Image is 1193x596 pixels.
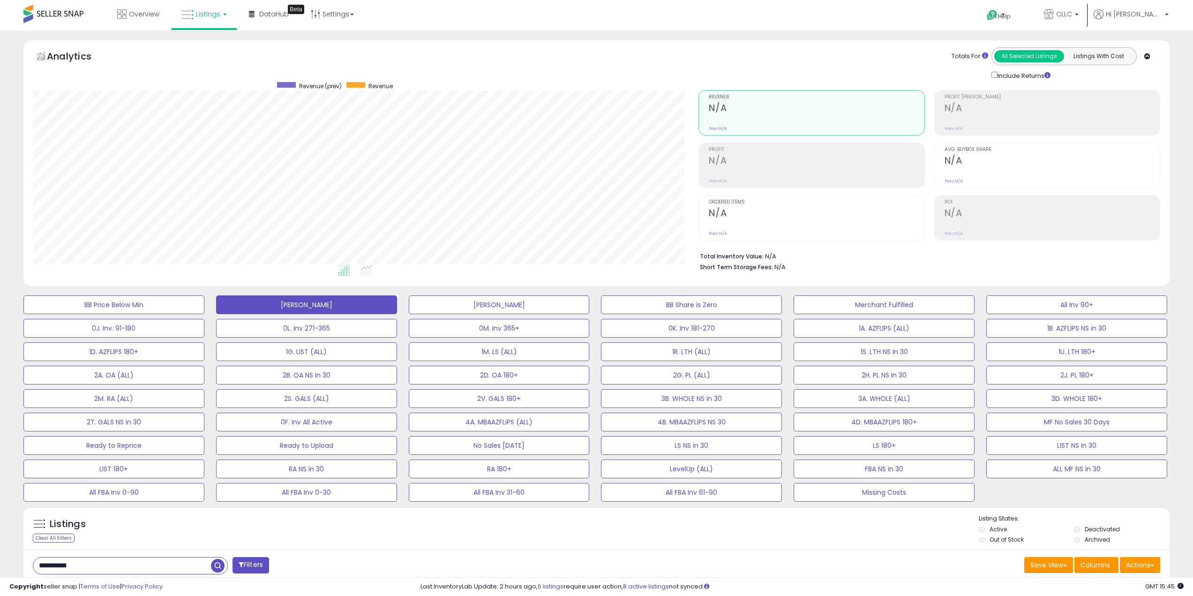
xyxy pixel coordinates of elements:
[623,582,669,591] a: 8 active listings
[945,155,1160,168] h2: N/A
[23,460,204,478] button: LIST 180+
[288,5,304,14] div: Tooltip anchor
[216,389,397,408] button: 2S. GALS (ALL)
[774,263,786,272] span: N/A
[1085,536,1110,543] label: Archived
[945,147,1160,152] span: Avg. Buybox Share
[700,250,1153,261] li: N/A
[979,2,1029,30] a: Help
[601,295,782,314] button: BB Share is Zero
[700,263,773,271] b: Short Term Storage Fees:
[601,413,782,431] button: 4B. MBAAZFLIPS NS 30
[216,295,397,314] button: [PERSON_NAME]
[945,95,1160,100] span: Profit [PERSON_NAME]
[945,178,963,184] small: Prev: N/A
[23,436,204,455] button: Ready to Reprice
[986,413,1167,431] button: MF No Sales 30 Days
[601,366,782,385] button: 2G. PL (ALL)
[9,582,163,591] div: seller snap | |
[23,319,204,338] button: 0J. Inv. 91-180
[368,82,393,90] span: Revenue
[986,9,998,21] i: Get Help
[601,483,782,502] button: All FBA Inv 61-90
[233,557,269,573] button: Filters
[601,319,782,338] button: 0K. Inv 181-270
[409,295,590,314] button: [PERSON_NAME]
[1120,557,1160,573] button: Actions
[601,342,782,361] button: 1R. LTH (ALL)
[409,436,590,455] button: No Sales [DATE]
[121,582,163,591] a: Privacy Policy
[986,389,1167,408] button: 3D. WHOLE 180+
[986,366,1167,385] button: 2J. PL 180+
[945,231,963,236] small: Prev: N/A
[794,460,975,478] button: FBA NS in 30
[216,460,397,478] button: RA NS in 30
[945,208,1160,220] h2: N/A
[952,52,988,61] div: Totals For
[9,582,44,591] strong: Copyright
[601,436,782,455] button: LS NS in 30
[409,413,590,431] button: 4A. MBAAZFLIPS (ALL)
[409,319,590,338] button: 0M. Inv 365+
[33,534,75,543] div: Clear All Filters
[409,366,590,385] button: 2D. OA 180+
[23,389,204,408] button: 2M. RA (ALL)
[709,200,924,205] span: Ordered Items
[216,366,397,385] button: 2B. OA NS in 30
[50,518,86,531] h5: Listings
[23,483,204,502] button: All FBA Inv 0-90
[990,536,1024,543] label: Out of Stock
[1145,582,1184,591] span: 2025-09-12 15:45 GMT
[794,342,975,361] button: 1S. LTH NS in 30
[23,295,204,314] button: BB Price Below Min
[986,460,1167,478] button: ALL MF NS in 30
[23,413,204,431] button: 2T. GALS NS in 30
[259,9,289,19] span: DataHub
[794,319,975,338] button: 1A. AZFLIPS (ALL)
[709,95,924,100] span: Revenue
[794,413,975,431] button: 4D. MBAAZFLIPS 180+
[216,483,397,502] button: All FBA Inv 0-30
[986,319,1167,338] button: 1B. AZFLIPS NS in 30
[409,483,590,502] button: All FBA Inv 31-60
[709,155,924,168] h2: N/A
[709,103,924,115] h2: N/A
[1056,9,1072,19] span: CLLC
[998,12,1011,20] span: Help
[709,231,727,236] small: Prev: N/A
[1085,525,1120,533] label: Deactivated
[1024,557,1073,573] button: Save View
[601,389,782,408] button: 3B. WHOLE NS in 30
[709,147,924,152] span: Profit
[794,436,975,455] button: LS 180+
[23,366,204,385] button: 2A. OA (ALL)
[538,582,563,591] a: 6 listings
[945,126,963,131] small: Prev: N/A
[409,389,590,408] button: 2V. GALS 180+
[409,342,590,361] button: 1M. LS (ALL)
[794,366,975,385] button: 2H. PL NS in 30
[129,9,159,19] span: Overview
[1094,9,1169,30] a: Hi [PERSON_NAME]
[700,252,764,260] b: Total Inventory Value:
[1064,50,1133,62] button: Listings With Cost
[1080,560,1110,570] span: Columns
[979,514,1170,523] p: Listing States:
[990,525,1007,533] label: Active
[794,295,975,314] button: Merchant Fulfilled
[709,178,727,184] small: Prev: N/A
[216,342,397,361] button: 1G. LIST (ALL)
[1106,9,1162,19] span: Hi [PERSON_NAME]
[601,460,782,478] button: LevelUp (ALL)
[196,9,220,19] span: Listings
[216,319,397,338] button: 0L. Inv 271-365
[945,103,1160,115] h2: N/A
[299,82,342,90] span: Revenue (prev)
[409,460,590,478] button: RA 180+
[23,342,204,361] button: 1D. AZFLIPS 180+
[794,389,975,408] button: 3A. WHOLE (ALL)
[994,50,1064,62] button: All Selected Listings
[216,436,397,455] button: Ready to Upload
[709,126,727,131] small: Prev: N/A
